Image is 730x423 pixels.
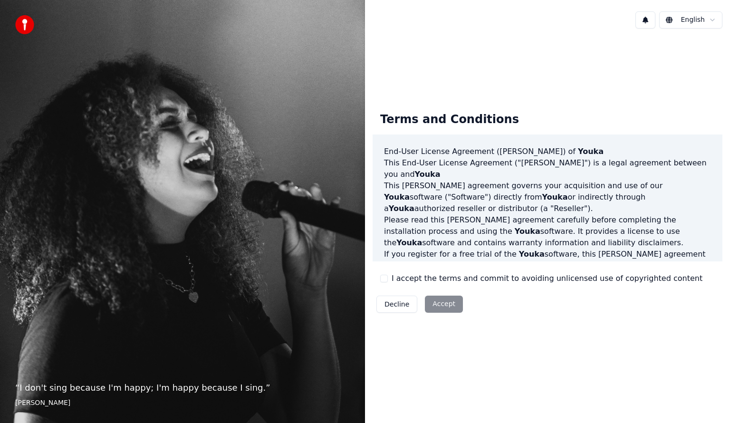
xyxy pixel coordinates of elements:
[519,250,545,259] span: Youka
[15,381,350,394] p: “ I don't sing because I'm happy; I'm happy because I sing. ”
[396,238,422,247] span: Youka
[384,249,711,294] p: If you register for a free trial of the software, this [PERSON_NAME] agreement will also govern t...
[384,214,711,249] p: Please read this [PERSON_NAME] agreement carefully before completing the installation process and...
[389,204,414,213] span: Youka
[542,192,568,202] span: Youka
[384,146,711,157] h3: End-User License Agreement ([PERSON_NAME]) of
[671,261,697,270] span: Youka
[392,273,702,284] label: I accept the terms and commit to avoiding unlicensed use of copyrighted content
[515,227,540,236] span: Youka
[376,296,417,313] button: Decline
[373,105,527,135] div: Terms and Conditions
[384,192,410,202] span: Youka
[384,180,711,214] p: This [PERSON_NAME] agreement governs your acquisition and use of our software ("Software") direct...
[384,157,711,180] p: This End-User License Agreement ("[PERSON_NAME]") is a legal agreement between you and
[15,15,34,34] img: youka
[578,147,604,156] span: Youka
[415,170,441,179] span: Youka
[15,398,350,408] footer: [PERSON_NAME]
